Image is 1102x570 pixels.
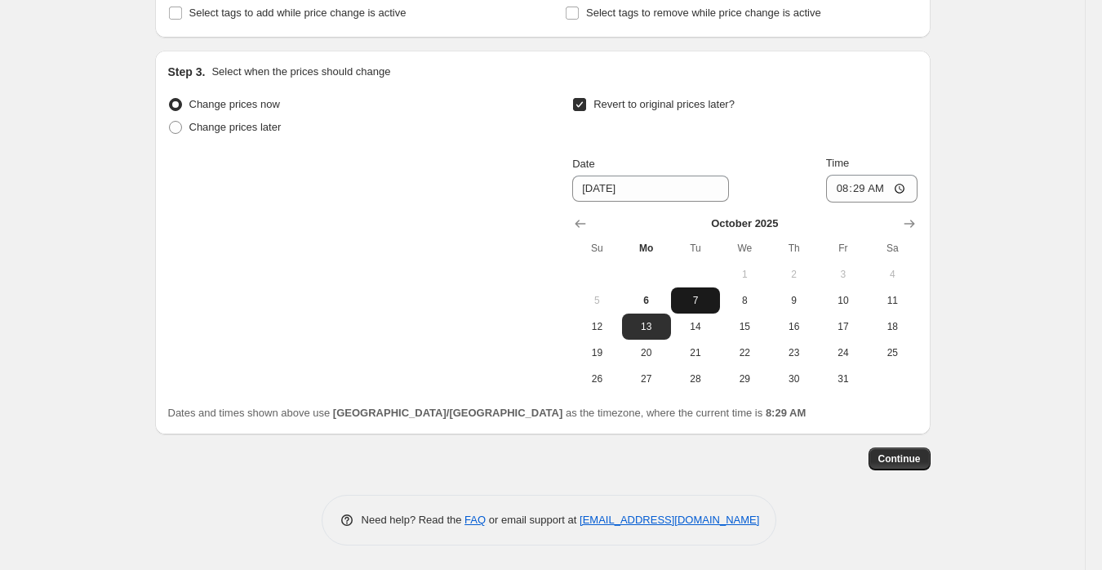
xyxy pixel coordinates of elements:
[678,294,713,307] span: 7
[168,407,807,419] span: Dates and times shown above use as the timezone, where the current time is
[825,242,861,255] span: Fr
[720,366,769,392] button: Wednesday October 29 2025
[826,157,849,169] span: Time
[629,320,664,333] span: 13
[868,235,917,261] th: Saturday
[586,7,821,19] span: Select tags to remove while price change is active
[819,287,868,314] button: Friday October 10 2025
[825,294,861,307] span: 10
[629,372,664,385] span: 27
[769,340,818,366] button: Thursday October 23 2025
[819,261,868,287] button: Friday October 3 2025
[825,346,861,359] span: 24
[720,235,769,261] th: Wednesday
[622,366,671,392] button: Monday October 27 2025
[874,294,910,307] span: 11
[825,320,861,333] span: 17
[333,407,562,419] b: [GEOGRAPHIC_DATA]/[GEOGRAPHIC_DATA]
[775,268,811,281] span: 2
[878,452,921,465] span: Continue
[868,261,917,287] button: Saturday October 4 2025
[671,235,720,261] th: Tuesday
[671,366,720,392] button: Tuesday October 28 2025
[825,268,861,281] span: 3
[486,514,580,526] span: or email support at
[775,346,811,359] span: 23
[819,235,868,261] th: Friday
[678,242,713,255] span: Tu
[569,212,592,235] button: Show previous month, September 2025
[572,176,729,202] input: 10/6/2025
[775,320,811,333] span: 16
[898,212,921,235] button: Show next month, November 2025
[775,294,811,307] span: 9
[189,121,282,133] span: Change prices later
[868,340,917,366] button: Saturday October 25 2025
[678,346,713,359] span: 21
[720,261,769,287] button: Wednesday October 1 2025
[579,242,615,255] span: Su
[572,287,621,314] button: Sunday October 5 2025
[579,346,615,359] span: 19
[874,346,910,359] span: 25
[727,372,762,385] span: 29
[769,261,818,287] button: Thursday October 2 2025
[819,314,868,340] button: Friday October 17 2025
[727,320,762,333] span: 15
[678,320,713,333] span: 14
[720,340,769,366] button: Wednesday October 22 2025
[572,314,621,340] button: Sunday October 12 2025
[720,287,769,314] button: Wednesday October 8 2025
[671,287,720,314] button: Tuesday October 7 2025
[579,294,615,307] span: 5
[671,340,720,366] button: Tuesday October 21 2025
[769,366,818,392] button: Thursday October 30 2025
[671,314,720,340] button: Tuesday October 14 2025
[868,314,917,340] button: Saturday October 18 2025
[727,242,762,255] span: We
[629,346,664,359] span: 20
[580,514,759,526] a: [EMAIL_ADDRESS][DOMAIN_NAME]
[775,372,811,385] span: 30
[769,235,818,261] th: Thursday
[572,235,621,261] th: Sunday
[211,64,390,80] p: Select when the prices should change
[727,346,762,359] span: 22
[775,242,811,255] span: Th
[629,294,664,307] span: 6
[819,366,868,392] button: Friday October 31 2025
[464,514,486,526] a: FAQ
[678,372,713,385] span: 28
[868,287,917,314] button: Saturday October 11 2025
[720,314,769,340] button: Wednesday October 15 2025
[874,320,910,333] span: 18
[825,372,861,385] span: 31
[622,314,671,340] button: Monday October 13 2025
[593,98,735,110] span: Revert to original prices later?
[362,514,465,526] span: Need help? Read the
[168,64,206,80] h2: Step 3.
[572,366,621,392] button: Sunday October 26 2025
[769,287,818,314] button: Thursday October 9 2025
[869,448,931,470] button: Continue
[766,407,806,419] b: 8:29 AM
[572,158,594,170] span: Date
[579,372,615,385] span: 26
[769,314,818,340] button: Thursday October 16 2025
[572,340,621,366] button: Sunday October 19 2025
[826,175,918,203] input: 12:00
[819,340,868,366] button: Friday October 24 2025
[189,98,280,110] span: Change prices now
[579,320,615,333] span: 12
[727,268,762,281] span: 1
[622,235,671,261] th: Monday
[874,268,910,281] span: 4
[629,242,664,255] span: Mo
[727,294,762,307] span: 8
[622,287,671,314] button: Today Monday October 6 2025
[189,7,407,19] span: Select tags to add while price change is active
[874,242,910,255] span: Sa
[622,340,671,366] button: Monday October 20 2025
